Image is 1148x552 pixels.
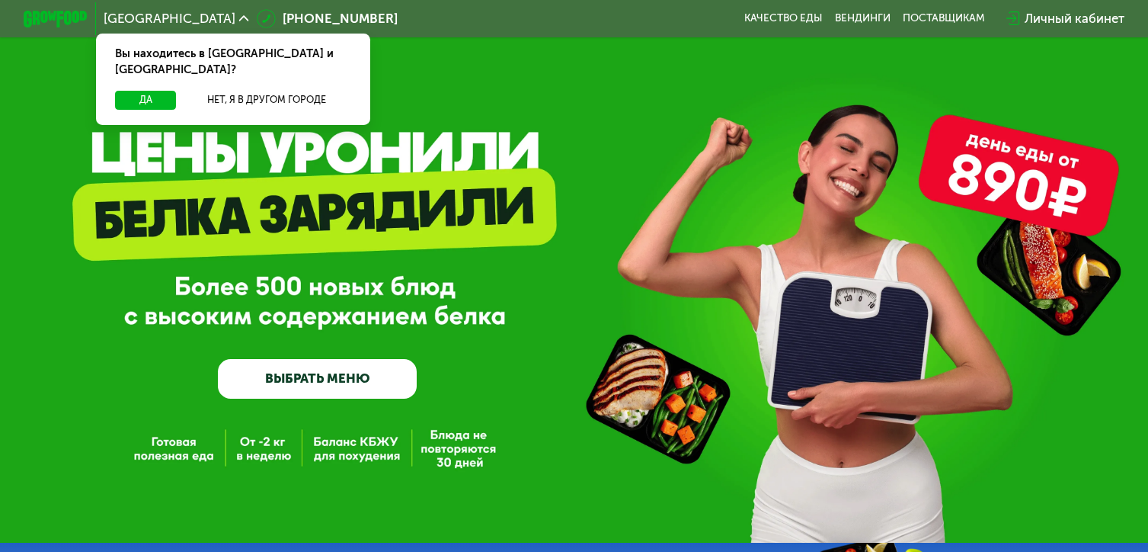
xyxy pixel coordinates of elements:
[835,12,891,25] a: Вендинги
[218,359,417,399] a: ВЫБРАТЬ МЕНЮ
[257,9,397,28] a: [PHONE_NUMBER]
[115,91,177,110] button: Да
[183,91,351,110] button: Нет, я в другом городе
[903,12,985,25] div: поставщикам
[96,34,370,91] div: Вы находитесь в [GEOGRAPHIC_DATA] и [GEOGRAPHIC_DATA]?
[744,12,822,25] a: Качество еды
[1025,9,1124,28] div: Личный кабинет
[104,12,235,25] span: [GEOGRAPHIC_DATA]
